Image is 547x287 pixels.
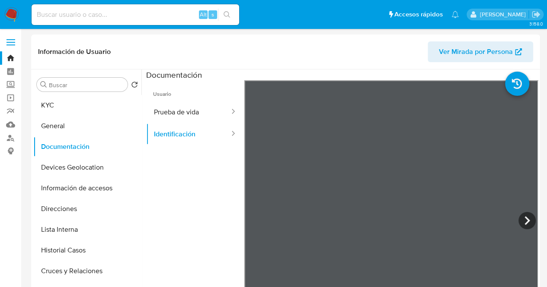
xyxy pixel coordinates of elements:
[480,10,528,19] p: nancy.sanchezgarcia@mercadolibre.com.mx
[40,81,47,88] button: Buscar
[218,9,236,21] button: search-icon
[211,10,214,19] span: s
[131,81,138,91] button: Volver al orden por defecto
[33,95,141,116] button: KYC
[49,81,124,89] input: Buscar
[200,10,207,19] span: Alt
[33,157,141,178] button: Devices Geolocation
[394,10,443,19] span: Accesos rápidos
[451,11,459,18] a: Notificaciones
[33,219,141,240] button: Lista Interna
[33,199,141,219] button: Direcciones
[33,240,141,261] button: Historial Casos
[33,261,141,281] button: Cruces y Relaciones
[33,116,141,136] button: General
[531,10,541,19] a: Salir
[428,41,533,62] button: Ver Mirada por Persona
[32,9,239,20] input: Buscar usuario o caso...
[33,136,141,157] button: Documentación
[38,47,111,56] h1: Información de Usuario
[439,41,513,62] span: Ver Mirada por Persona
[33,178,141,199] button: Información de accesos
